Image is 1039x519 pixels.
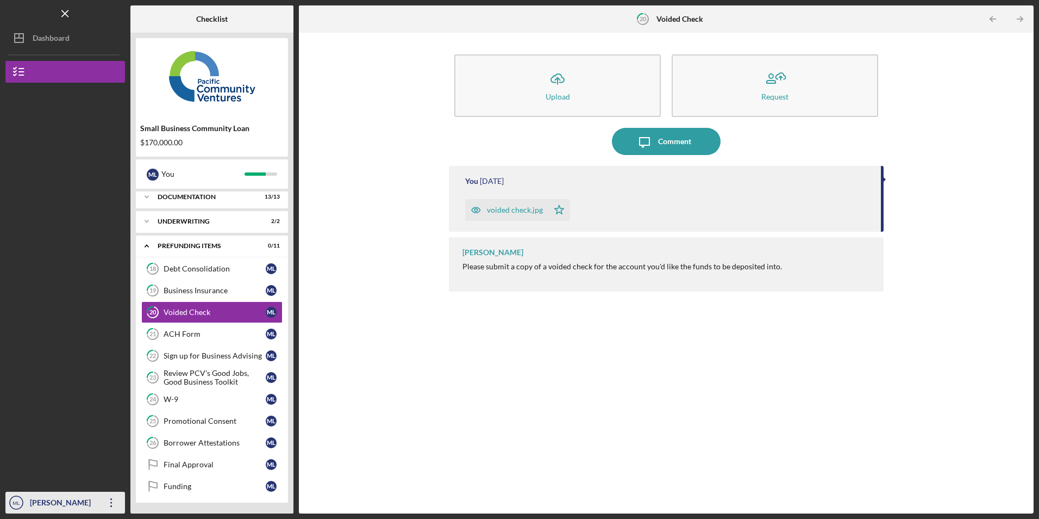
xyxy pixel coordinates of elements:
[658,128,691,155] div: Comment
[546,92,570,101] div: Upload
[149,374,156,381] tspan: 23
[141,475,283,497] a: FundingML
[164,308,266,317] div: Voided Check
[266,285,277,296] div: M L
[12,500,20,506] text: ML
[141,367,283,388] a: 23Review PCV's Good Jobs, Good Business ToolkitML
[266,263,277,274] div: M L
[761,92,788,101] div: Request
[260,218,280,225] div: 2 / 2
[164,438,266,447] div: Borrower Attestations
[164,369,266,386] div: Review PCV's Good Jobs, Good Business Toolkit
[164,264,266,273] div: Debt Consolidation
[149,440,157,447] tspan: 26
[266,307,277,318] div: M L
[147,169,159,181] div: M L
[149,309,157,316] tspan: 20
[465,177,478,186] div: You
[5,492,125,514] button: ML[PERSON_NAME]
[656,15,703,23] b: Voided Check
[164,351,266,360] div: Sign up for Business Advising
[141,410,283,432] a: 25Promotional ConsentML
[141,323,283,345] a: 21ACH FormML
[141,301,283,323] a: 20Voided CheckML
[149,331,156,338] tspan: 21
[141,345,283,367] a: 22Sign up for Business AdvisingML
[149,396,157,403] tspan: 24
[266,329,277,339] div: M L
[158,218,253,225] div: Underwriting
[465,199,570,221] button: voided check.jpg
[266,459,277,470] div: M L
[5,27,125,49] button: Dashboard
[158,194,253,200] div: Documentation
[158,243,253,249] div: Prefunding Items
[266,416,277,427] div: M L
[640,15,647,22] tspan: 20
[487,206,543,214] div: voided check.jpg
[612,128,721,155] button: Comment
[164,330,266,338] div: ACH Form
[266,481,277,492] div: M L
[136,44,288,109] img: Product logo
[454,54,661,117] button: Upload
[462,262,782,271] div: Please submit a copy of a voided check for the account you'd like the funds to be deposited into.
[149,353,156,360] tspan: 22
[141,258,283,280] a: 18Debt ConsolidationML
[161,165,245,183] div: You
[141,454,283,475] a: Final ApprovalML
[196,15,228,23] b: Checklist
[141,432,283,454] a: 26Borrower AttestationsML
[149,287,157,294] tspan: 19
[266,394,277,405] div: M L
[480,177,504,186] time: 2025-09-16 19:56
[164,286,266,295] div: Business Insurance
[140,124,284,133] div: Small Business Community Loan
[141,388,283,410] a: 24W-9ML
[266,372,277,383] div: M L
[27,492,98,516] div: [PERSON_NAME]
[164,417,266,425] div: Promotional Consent
[149,418,156,425] tspan: 25
[164,460,266,469] div: Final Approval
[260,243,280,249] div: 0 / 11
[672,54,878,117] button: Request
[164,482,266,491] div: Funding
[141,280,283,301] a: 19Business InsuranceML
[164,395,266,404] div: W-9
[33,27,70,52] div: Dashboard
[462,248,523,257] div: [PERSON_NAME]
[266,437,277,448] div: M L
[149,265,156,273] tspan: 18
[140,138,284,147] div: $170,000.00
[260,194,280,200] div: 13 / 13
[266,350,277,361] div: M L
